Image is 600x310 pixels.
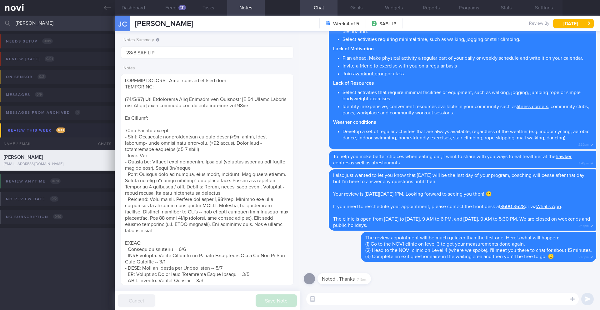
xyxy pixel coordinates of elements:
span: 0 / 61 [45,56,54,62]
li: Invite a friend to exercise with you on a regular basis [342,61,592,69]
li: Identify inexpensive, convenient resources available in your community such as , community clubs,... [342,102,592,116]
span: 2:43pm [579,160,589,166]
span: 1 / 33 [56,127,65,133]
span: 0 / 2 [37,74,46,79]
span: [PERSON_NAME] [4,155,43,160]
li: Join a or class. [342,69,592,77]
span: 2:39pm [578,141,589,147]
span: Noted . Thanks [322,277,355,282]
span: SAF-LIP [379,21,396,27]
span: 0 / 9 [35,92,43,97]
span: 0 / 16 [53,214,63,219]
span: The clinic is open from [DATE] to [DATE], 9 AM to 6 PM, and [DATE], 9 AM to 5:30 PM. We are close... [333,217,590,228]
span: If you need to reschedule your appointment, please contact the front desk at or via . [333,204,562,209]
strong: Weather conditions [333,120,376,125]
label: Notes [123,66,291,71]
span: 2:45pm [578,253,589,259]
div: Needs setup [4,37,54,46]
div: Review anytime [4,177,62,186]
label: Notes Summary [123,37,291,43]
div: JC [111,12,134,36]
div: Review [DATE] [4,55,56,63]
span: 0 / 2 [50,196,58,202]
span: 2:45pm [578,222,589,228]
strong: Week 4 of 5 [333,21,359,27]
li: Select activities that require minimal facilities or equipment, such as walking, jogging, jumping... [342,88,592,102]
strong: Lack of Resources [333,81,374,86]
span: (1) Go to the NOVI clinic on level 3 to get your measurements done again. [365,242,525,247]
span: 0 / 89 [42,38,53,44]
a: workout group [356,71,387,76]
span: 0 / 70 [50,178,61,184]
div: Chats [90,137,115,150]
a: 8600 3628 [500,204,525,209]
div: No review date [4,195,60,203]
div: Review this week [6,126,67,135]
div: [EMAIL_ADDRESS][DOMAIN_NAME] [4,162,111,167]
div: No subscription [4,213,64,221]
li: Select activities requiring minimal time, such as walking, jogging or stair climbing. [342,35,592,42]
a: What's App [536,204,561,209]
span: Review By [529,21,549,27]
div: On sensor [4,73,47,81]
span: 7:15pm [357,276,367,282]
strong: Lack of Motivation [333,46,374,51]
span: (2) Head to the NOVI clinic on Level 4 (where we spoke). I'll meet you there to chat for about 15... [365,248,592,253]
a: restaurants [376,160,400,165]
span: To help you make better choices when eating out, I want to share with you ways to eat healthier a... [333,154,572,165]
span: (3) Complete an exit questionnaire in the waiting area and then you’ll be free to go. 🙂 [365,254,554,259]
a: fitness corners [517,104,548,109]
span: The review appointment will be much quicker than the first one. Here's what will happen: [365,235,559,240]
button: [DATE] [553,19,594,28]
li: Develop a set of regular activities that are always available, regardless of the weather (e.g. in... [342,127,592,141]
span: [PERSON_NAME] [135,20,193,27]
div: Messages [4,91,45,99]
span: I also just wanted to let you know that [DATE] will be the last day of your program, coaching wil... [333,173,584,184]
li: Plan ahead. Make physical activity a regular part of your daily or weekly schedule and write it o... [342,53,592,61]
span: 0 [75,110,80,115]
span: Your review is [DATE][DATE] 1PM. Looking forward to seeing you then! 🙂 [333,192,492,197]
div: 131 [178,5,186,10]
div: Messages from Archived [4,108,82,117]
